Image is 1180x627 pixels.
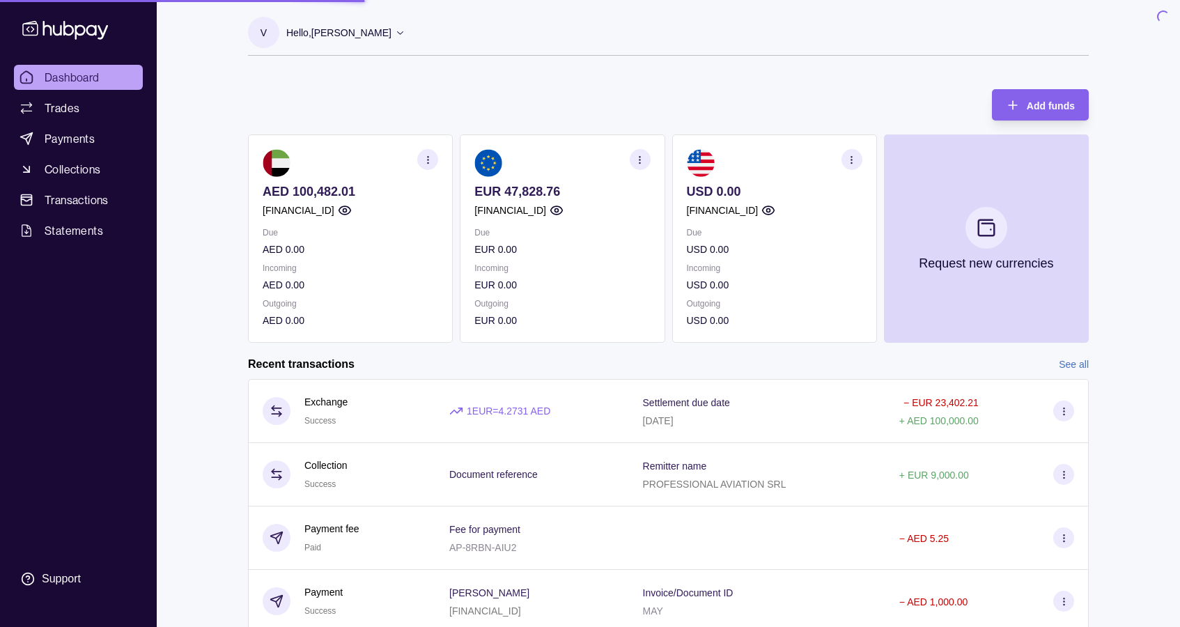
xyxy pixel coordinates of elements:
p: MAY [643,605,663,617]
p: Remitter name [643,460,707,472]
p: 1 EUR = 4.2731 AED [467,403,550,419]
p: Invoice/Document ID [643,587,733,598]
img: us [687,149,715,177]
p: Payment [304,585,343,600]
p: [FINANCIAL_ID] [687,203,759,218]
p: [FINANCIAL_ID] [263,203,334,218]
p: + EUR 9,000.00 [899,470,969,481]
a: Dashboard [14,65,143,90]
p: USD 0.00 [687,277,862,293]
p: Due [474,225,650,240]
span: Paid [304,543,321,552]
p: Incoming [263,261,438,276]
h2: Recent transactions [248,357,355,372]
a: Collections [14,157,143,182]
p: Incoming [474,261,650,276]
img: ae [263,149,290,177]
span: Success [304,416,336,426]
p: V [261,25,267,40]
p: Payment fee [304,521,359,536]
p: [PERSON_NAME] [449,587,529,598]
a: Trades [14,95,143,121]
span: Success [304,606,336,616]
p: Settlement due date [643,397,730,408]
p: AED 0.00 [263,313,438,328]
p: AED 0.00 [263,242,438,257]
span: Collections [45,161,100,178]
p: Hello, [PERSON_NAME] [286,25,391,40]
a: Statements [14,218,143,243]
p: Exchange [304,394,348,410]
p: Outgoing [474,296,650,311]
span: Dashboard [45,69,100,86]
p: + AED 100,000.00 [899,415,979,426]
p: USD 0.00 [687,313,862,328]
p: EUR 47,828.76 [474,184,650,199]
p: [FINANCIAL_ID] [474,203,546,218]
p: EUR 0.00 [474,277,650,293]
span: Success [304,479,336,489]
p: Due [263,225,438,240]
p: EUR 0.00 [474,313,650,328]
p: − AED 5.25 [899,533,949,544]
p: AED 0.00 [263,277,438,293]
p: EUR 0.00 [474,242,650,257]
p: − AED 1,000.00 [899,596,968,607]
p: Request new currencies [919,256,1053,271]
p: Fee for payment [449,524,520,535]
p: Outgoing [687,296,862,311]
p: AP-8RBN-AIU2 [449,542,516,553]
p: Outgoing [263,296,438,311]
p: [FINANCIAL_ID] [449,605,521,617]
p: Incoming [687,261,862,276]
span: Transactions [45,192,109,208]
p: Document reference [449,469,538,480]
p: [DATE] [643,415,674,426]
span: Trades [45,100,79,116]
a: See all [1059,357,1089,372]
button: Add funds [992,89,1089,121]
span: Statements [45,222,103,239]
p: − EUR 23,402.21 [903,397,979,408]
span: Add funds [1027,100,1075,111]
span: Payments [45,130,95,147]
p: USD 0.00 [687,184,862,199]
a: Payments [14,126,143,151]
p: PROFESSIONAL AVIATION SRL [643,479,786,490]
a: Transactions [14,187,143,212]
p: USD 0.00 [687,242,862,257]
p: Due [687,225,862,240]
a: Support [14,564,143,594]
button: Request new currencies [884,134,1089,343]
img: eu [474,149,502,177]
div: Support [42,571,81,587]
p: AED 100,482.01 [263,184,438,199]
p: Collection [304,458,347,473]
